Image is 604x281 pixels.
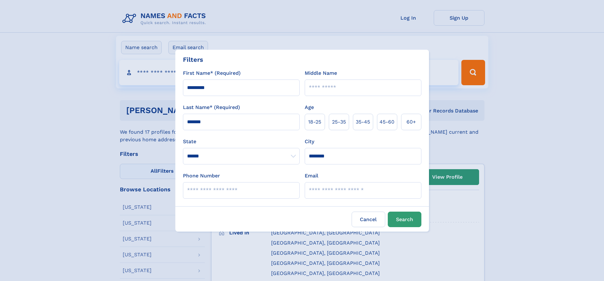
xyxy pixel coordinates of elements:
[305,172,318,180] label: Email
[183,172,220,180] label: Phone Number
[352,212,385,227] label: Cancel
[183,138,300,145] label: State
[388,212,421,227] button: Search
[356,118,370,126] span: 35‑45
[305,69,337,77] label: Middle Name
[332,118,346,126] span: 25‑35
[305,104,314,111] label: Age
[183,55,203,64] div: Filters
[183,104,240,111] label: Last Name* (Required)
[406,118,416,126] span: 60+
[305,138,314,145] label: City
[380,118,394,126] span: 45‑60
[308,118,321,126] span: 18‑25
[183,69,241,77] label: First Name* (Required)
